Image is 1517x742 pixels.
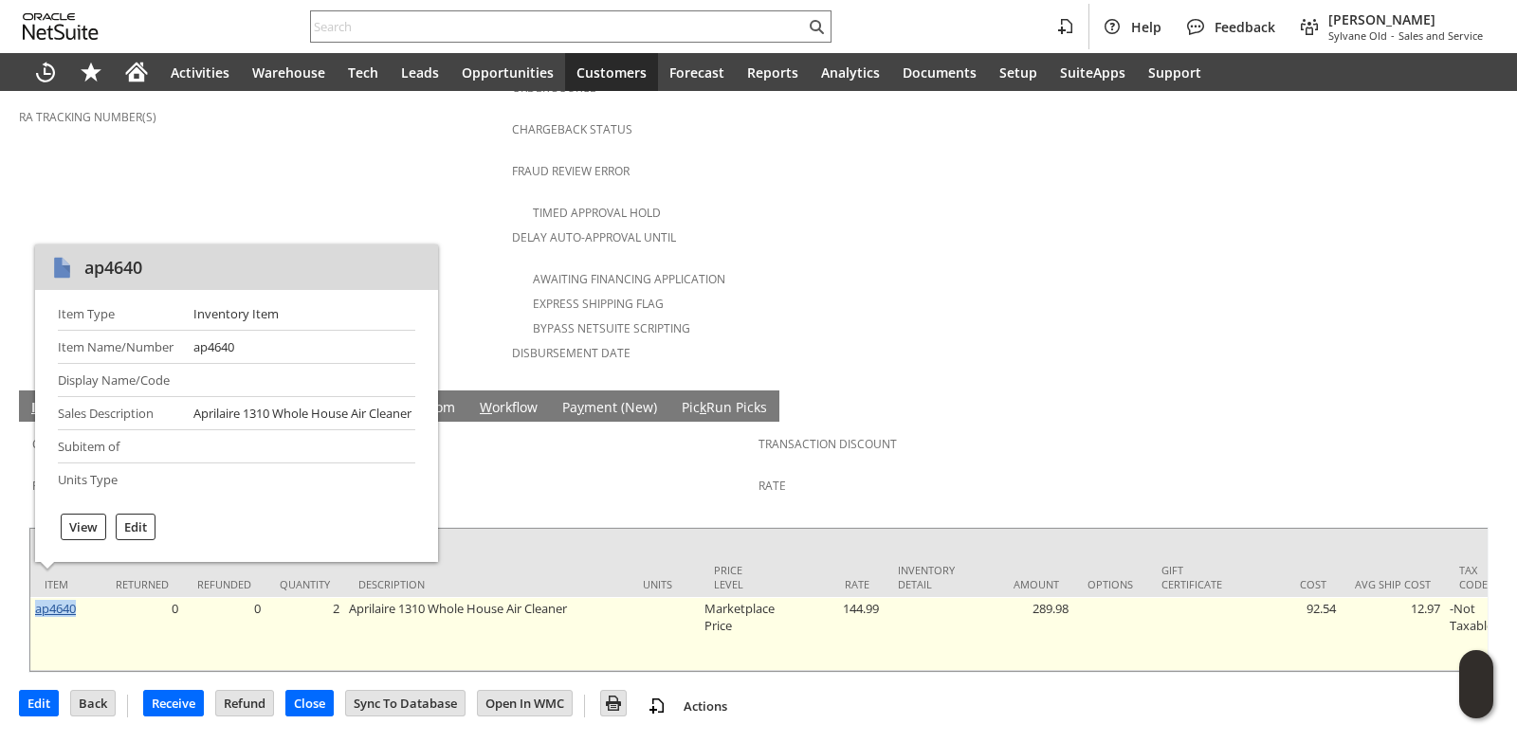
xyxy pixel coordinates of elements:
span: Opportunities [462,63,554,81]
div: Amount [983,577,1059,591]
div: Rate [794,577,869,591]
div: Returned [116,577,169,591]
a: Timed Approval Hold [533,205,661,221]
td: -Not Taxable- [1445,597,1516,671]
div: Item [45,577,87,591]
div: Shortcuts [68,53,114,91]
span: Customers [576,63,647,81]
input: Print [601,691,626,715]
div: Display Name/Code [58,371,178,389]
div: Cost [1251,577,1326,591]
div: Inventory Item [193,305,279,322]
span: y [577,398,584,416]
td: 289.98 [969,597,1073,671]
span: Setup [999,63,1037,81]
a: PickRun Picks [677,398,772,419]
td: 0 [183,597,265,671]
a: Forecast [658,53,736,91]
span: Forecast [669,63,724,81]
a: Chargeback Status [512,121,632,137]
svg: Recent Records [34,61,57,83]
td: 0 [101,597,183,671]
div: Units [643,577,685,591]
span: Sales and Service [1398,28,1483,43]
svg: Home [125,61,148,83]
td: 12.97 [1341,597,1445,671]
svg: Shortcuts [80,61,102,83]
a: Workflow [475,398,542,419]
a: Home [114,53,159,91]
a: Rate [758,478,786,494]
span: SuiteApps [1060,63,1125,81]
a: Express Shipping Flag [533,296,664,312]
span: Analytics [821,63,880,81]
a: Delay Auto-Approval Until [512,229,676,245]
a: Reports [736,53,810,91]
span: Support [1148,63,1201,81]
span: Tech [348,63,378,81]
td: Marketplace Price [700,597,779,671]
svg: Search [805,15,828,38]
a: Tech [337,53,390,91]
a: Actions [676,697,735,715]
span: I [31,398,36,416]
span: Documents [903,63,977,81]
div: ap4640 [84,256,142,279]
span: Activities [171,63,229,81]
div: Inventory Detail [898,563,955,591]
a: Opportunities [450,53,565,91]
span: Leads [401,63,439,81]
span: Reports [747,63,798,81]
a: Documents [891,53,988,91]
div: ap4640 [193,338,234,355]
span: Feedback [1215,18,1275,36]
td: Aprilaire 1310 Whole House Air Cleaner [344,597,629,671]
td: 2 [265,597,344,671]
input: Back [71,691,115,715]
iframe: Click here to launch Oracle Guided Learning Help Panel [1459,650,1493,718]
a: Items [27,398,74,419]
a: Support [1137,53,1213,91]
a: Transaction Discount [758,436,897,452]
svg: logo [23,13,99,40]
div: Price Level [714,563,765,591]
span: Sylvane Old [1328,28,1387,43]
span: Help [1131,18,1161,36]
a: Coupon Code [32,436,115,452]
input: Receive [144,691,203,715]
div: Quantity [280,577,330,591]
span: Oracle Guided Learning Widget. To move around, please hold and drag [1459,685,1493,719]
div: View [61,514,106,540]
input: Sync To Database [346,691,465,715]
td: 144.99 [779,597,884,671]
img: Print [602,692,625,715]
span: [PERSON_NAME] [1328,10,1483,28]
a: Awaiting Financing Application [533,271,725,287]
a: Payment (New) [557,398,662,419]
a: SuiteApps [1049,53,1137,91]
input: Open In WMC [478,691,572,715]
input: Search [311,15,805,38]
span: - [1391,28,1395,43]
div: Avg Ship Cost [1355,577,1431,591]
div: Edit [116,514,155,540]
div: Options [1087,577,1133,591]
label: View [69,518,98,535]
label: Edit [124,518,147,535]
a: RA Tracking Number(s) [19,109,156,125]
div: Item Type [58,305,178,322]
a: Fraud Review Error [512,163,630,179]
td: 92.54 [1236,597,1341,671]
span: k [700,398,706,416]
div: Tax Code [1459,563,1502,591]
a: Analytics [810,53,891,91]
div: Aprilaire 1310 Whole House Air Cleaner [193,405,411,422]
div: Refunded [197,577,251,591]
a: Warehouse [241,53,337,91]
div: Subitem of [58,438,178,455]
a: Recent Records [23,53,68,91]
span: Warehouse [252,63,325,81]
img: add-record.svg [646,695,668,717]
div: Gift Certificate [1161,563,1222,591]
a: ap4640 [35,600,76,617]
